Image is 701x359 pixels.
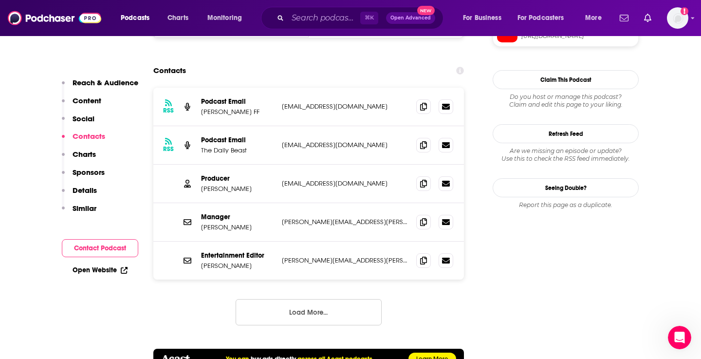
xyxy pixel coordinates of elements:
[62,78,138,96] button: Reach & Audience
[667,7,688,29] img: User Profile
[62,204,96,222] button: Similar
[73,114,94,123] p: Social
[161,10,194,26] a: Charts
[201,262,274,270] p: [PERSON_NAME]
[288,10,360,26] input: Search podcasts, credits, & more...
[201,146,274,154] p: The Daily Beast
[201,97,274,106] p: Podcast Email
[667,7,688,29] span: Logged in as anyalola
[201,108,274,116] p: [PERSON_NAME] FF
[73,266,128,274] a: Open Website
[201,251,274,260] p: Entertainment Editor
[73,204,96,213] p: Similar
[62,168,105,186] button: Sponsors
[360,12,378,24] span: ⌘ K
[62,239,138,257] button: Contact Podcast
[207,11,242,25] span: Monitoring
[390,16,431,20] span: Open Advanced
[114,10,162,26] button: open menu
[201,223,274,231] p: [PERSON_NAME]
[517,11,564,25] span: For Podcasters
[201,185,274,193] p: [PERSON_NAME]
[73,96,101,105] p: Content
[493,93,639,101] span: Do you host or manage this podcast?
[62,186,97,204] button: Details
[62,132,105,150] button: Contacts
[640,10,655,26] a: Show notifications dropdown
[511,10,578,26] button: open menu
[73,168,105,177] p: Sponsors
[616,10,632,26] a: Show notifications dropdown
[585,11,602,25] span: More
[463,11,501,25] span: For Business
[282,256,408,265] p: [PERSON_NAME][EMAIL_ADDRESS][PERSON_NAME][DOMAIN_NAME]
[282,102,408,111] p: [EMAIL_ADDRESS][DOMAIN_NAME]
[62,96,101,114] button: Content
[386,12,435,24] button: Open AdvancedNew
[456,10,514,26] button: open menu
[8,9,101,27] img: Podchaser - Follow, Share and Rate Podcasts
[163,145,174,153] h3: RSS
[163,107,174,114] h3: RSS
[62,114,94,132] button: Social
[73,186,97,195] p: Details
[493,124,639,143] button: Refresh Feed
[201,174,274,183] p: Producer
[493,70,639,89] button: Claim This Podcast
[121,11,149,25] span: Podcasts
[201,213,274,221] p: Manager
[493,178,639,197] a: Seeing Double?
[493,147,639,163] div: Are we missing an episode or update? Use this to check the RSS feed immediately.
[236,299,382,325] button: Load More...
[578,10,614,26] button: open menu
[282,179,408,188] p: [EMAIL_ADDRESS][DOMAIN_NAME]
[667,7,688,29] button: Show profile menu
[681,7,688,15] svg: Add a profile image
[201,10,255,26] button: open menu
[668,326,691,349] iframe: Intercom live chat
[493,93,639,109] div: Claim and edit this page to your liking.
[270,7,453,29] div: Search podcasts, credits, & more...
[493,201,639,209] div: Report this page as a duplicate.
[282,218,408,226] p: [PERSON_NAME][EMAIL_ADDRESS][PERSON_NAME][DOMAIN_NAME]
[282,141,408,149] p: [EMAIL_ADDRESS][DOMAIN_NAME]
[167,11,188,25] span: Charts
[73,78,138,87] p: Reach & Audience
[153,61,186,80] h2: Contacts
[73,132,105,141] p: Contacts
[62,150,96,168] button: Charts
[521,33,634,40] span: https://www.youtube.com/@TheDailyBeast
[201,136,274,144] p: Podcast Email
[73,150,96,159] p: Charts
[417,6,435,15] span: New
